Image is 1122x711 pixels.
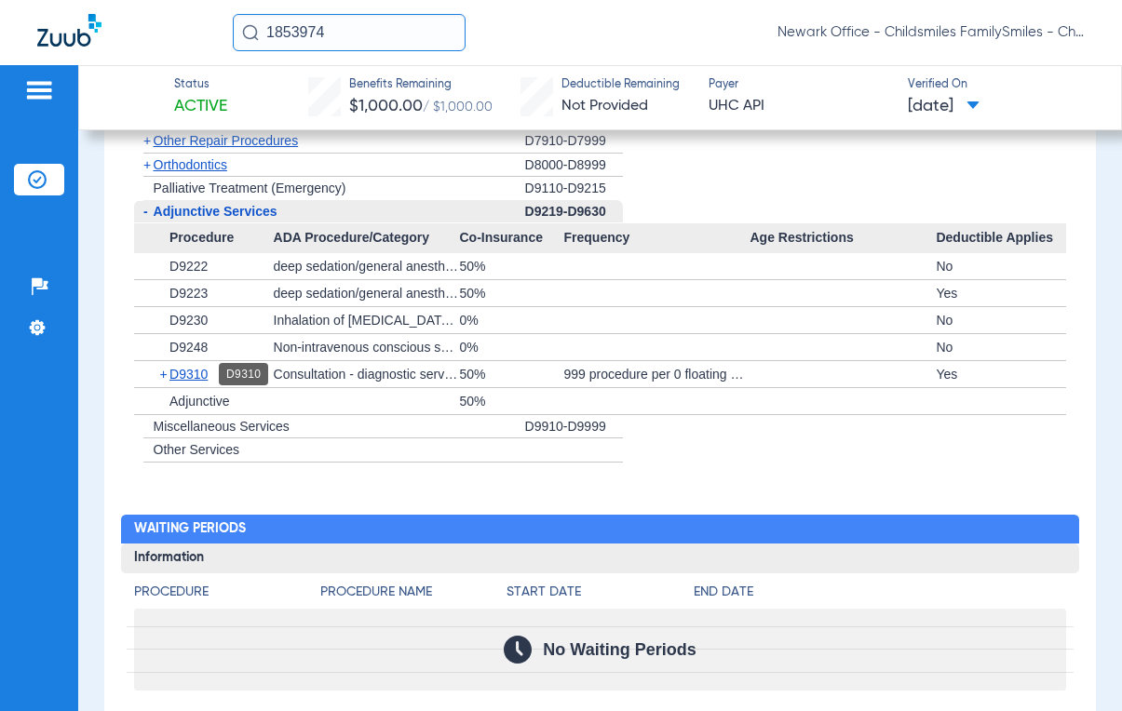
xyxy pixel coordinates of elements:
img: Search Icon [242,24,259,41]
span: D9222 [169,259,208,274]
span: Active [174,95,227,118]
app-breakdown-title: Start Date [507,583,693,609]
div: 999 procedure per 0 floating years [564,361,750,387]
div: Consultation - diagnostic service provided by dentist or physician other than requesting dentist ... [274,361,460,387]
span: Orthodontics [154,157,227,172]
h4: Procedure Name [320,583,507,602]
span: Payer [709,77,892,94]
span: Palliative Treatment (Emergency) [154,181,346,195]
app-breakdown-title: Procedure [134,583,320,609]
span: Other Services [154,442,240,457]
span: Verified On [908,77,1091,94]
span: Newark Office - Childsmiles FamilySmiles - ChildSmiles [GEOGRAPHIC_DATA] - [GEOGRAPHIC_DATA] Gene... [777,23,1085,42]
span: D9248 [169,340,208,355]
div: No [936,334,1066,360]
span: [DATE] [908,95,980,118]
span: Co-Insurance [460,223,564,253]
img: hamburger-icon [24,79,54,101]
h3: Information [121,543,1080,573]
span: D9223 [169,286,208,301]
img: Calendar [504,636,532,664]
h2: Waiting Periods [121,515,1080,544]
h4: End Date [694,583,1067,602]
h4: Procedure [134,583,320,602]
span: + [160,361,170,387]
span: Frequency [564,223,750,253]
div: 50% [460,388,564,414]
span: Status [174,77,227,94]
div: D9910-D9999 [525,415,623,439]
div: Yes [936,280,1066,306]
span: Deductible Remaining [561,77,680,94]
div: Non-intravenous conscious sedation [274,334,460,360]
div: D9110-D9215 [525,177,623,200]
span: + [143,133,151,148]
span: D9230 [169,313,208,328]
span: Miscellaneous Services [154,419,290,434]
span: ADA Procedure/Category [274,223,460,253]
span: D9310 [169,367,208,382]
div: D9219-D9630 [525,200,623,224]
div: 50% [460,361,564,387]
app-breakdown-title: Procedure Name [320,583,507,609]
span: Benefits Remaining [349,77,493,94]
div: 50% [460,280,564,306]
span: - [143,204,148,219]
span: Not Provided [561,99,648,114]
span: $1,000.00 [349,98,423,114]
span: UHC API [709,95,892,118]
span: Adjunctive [169,394,230,409]
span: / $1,000.00 [423,101,493,114]
div: deep sedation/general anesthesia – first 15 minutes [274,253,460,279]
div: D8000-D8999 [525,154,623,178]
span: Age Restrictions [750,223,936,253]
div: 50% [460,253,564,279]
h4: Start Date [507,583,693,602]
span: + [143,157,151,172]
div: 0% [460,307,564,333]
div: D9310 [219,363,268,385]
div: 0% [460,334,564,360]
div: D7910-D7999 [525,129,623,154]
div: No [936,307,1066,333]
iframe: Chat Widget [1029,622,1122,711]
div: deep sedation/general anesthesia – each subsequent 15 minute increment [274,280,460,306]
span: Other Repair Procedures [154,133,299,148]
div: Inhalation of [MEDICAL_DATA] / [MEDICAL_DATA] [274,307,460,333]
input: Search for patients [233,14,466,51]
img: Zuub Logo [37,14,101,47]
span: Deductible Applies [936,223,1066,253]
span: Procedure [134,223,274,253]
span: Adjunctive Services [154,204,277,219]
div: Yes [936,361,1066,387]
app-breakdown-title: End Date [694,583,1067,609]
div: No [936,253,1066,279]
span: No Waiting Periods [543,640,696,659]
